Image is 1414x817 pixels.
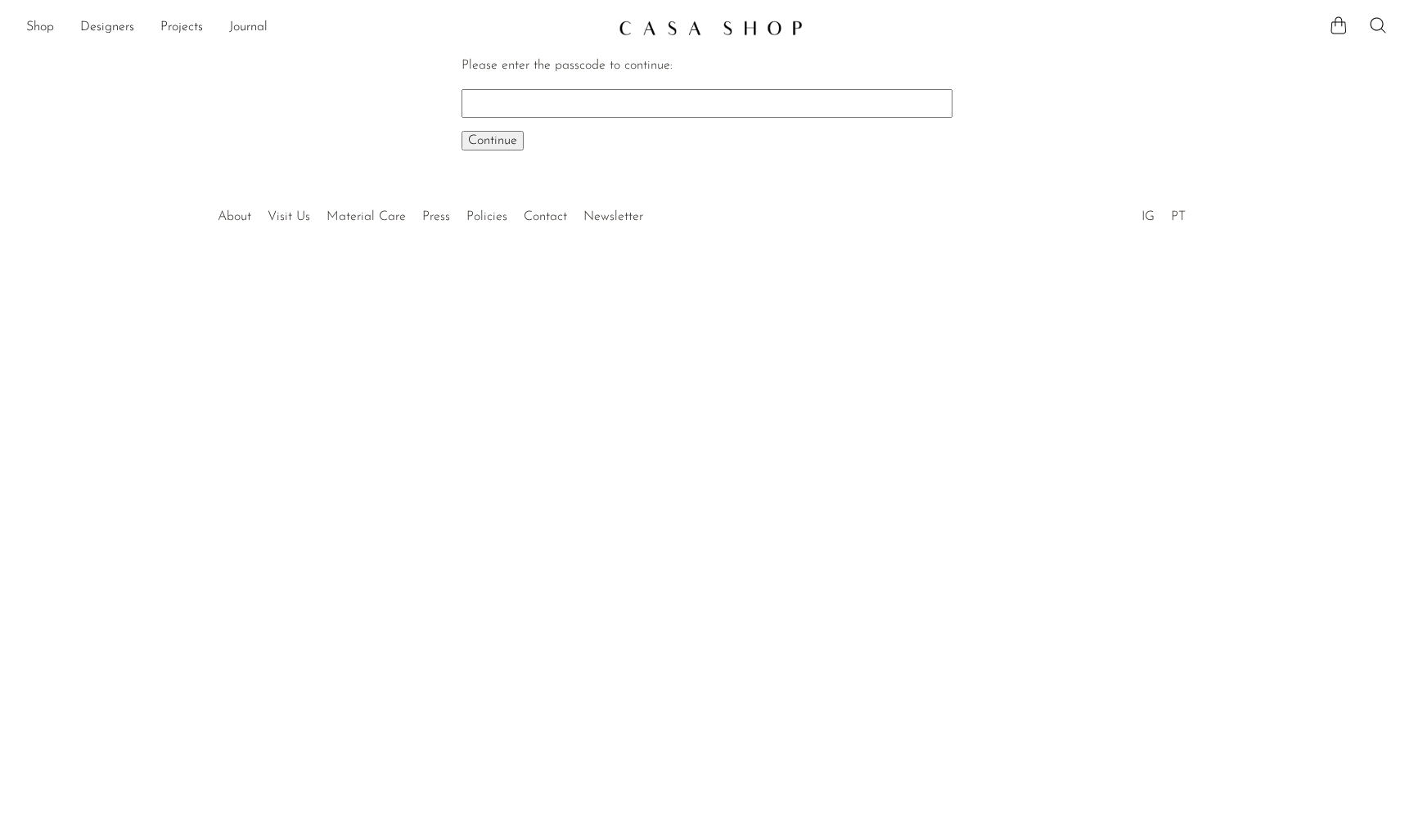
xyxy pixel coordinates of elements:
[26,14,606,42] nav: Desktop navigation
[1142,210,1155,223] a: IG
[1171,210,1186,223] a: PT
[209,197,651,228] ul: Quick links
[326,210,406,223] a: Material Care
[524,210,567,223] a: Contact
[268,210,310,223] a: Visit Us
[422,210,450,223] a: Press
[26,17,54,38] a: Shop
[462,59,673,72] label: Please enter the passcode to continue:
[160,17,203,38] a: Projects
[26,14,606,42] ul: NEW HEADER MENU
[80,17,134,38] a: Designers
[229,17,268,38] a: Journal
[462,131,524,150] button: Continue
[1133,197,1194,228] ul: Social Medias
[468,134,517,147] span: Continue
[218,210,251,223] a: About
[466,210,507,223] a: Policies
